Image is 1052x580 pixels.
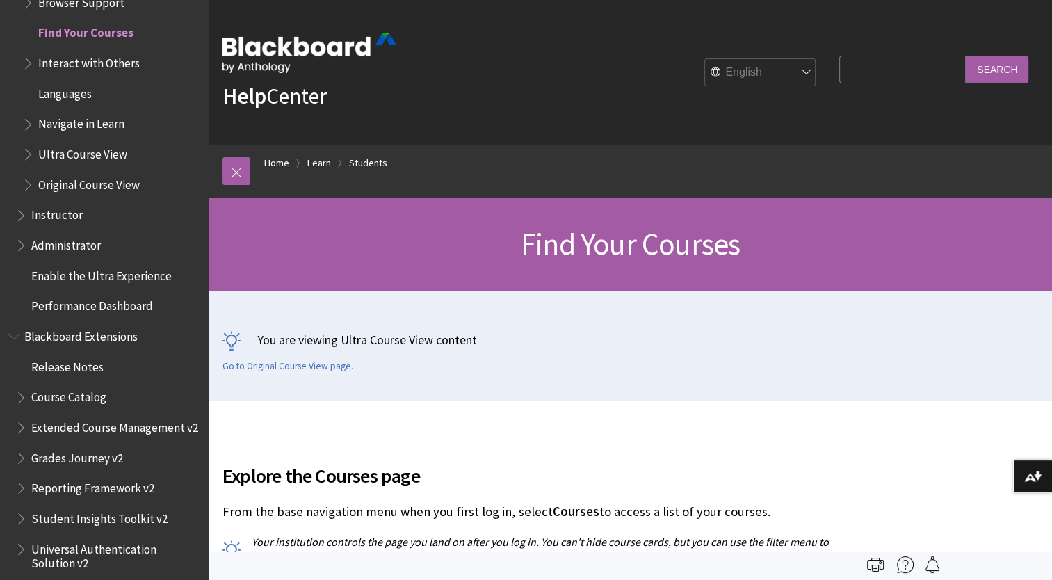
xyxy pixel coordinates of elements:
p: Your institution controls the page you land on after you log in. You can't hide course cards, but... [222,534,832,565]
span: Reporting Framework v2 [31,476,154,495]
p: From the base navigation menu when you first log in, select to access a list of your courses. [222,503,832,521]
span: Instructor [31,204,83,223]
span: Release Notes [31,355,104,374]
span: Universal Authentication Solution v2 [31,538,199,570]
span: Explore the Courses page [222,461,832,490]
a: Students [349,154,387,172]
span: Grades Journey v2 [31,446,123,465]
span: Original Course View [38,173,140,192]
span: Performance Dashboard [31,295,153,314]
input: Search [966,56,1028,83]
span: Course Catalog [31,386,106,405]
img: More help [897,556,914,573]
span: Extended Course Management v2 [31,416,198,435]
img: Follow this page [924,556,941,573]
span: Navigate in Learn [38,113,124,131]
span: Ultra Course View [38,143,127,161]
span: Student Insights Toolkit v2 [31,507,168,526]
span: Find Your Courses [38,22,133,40]
span: Blackboard Extensions [24,325,138,344]
p: You are viewing Ultra Course View content [222,331,1038,348]
a: Learn [307,154,331,172]
span: Languages [38,82,92,101]
select: Site Language Selector [705,59,816,87]
span: Enable the Ultra Experience [31,264,172,283]
span: Administrator [31,234,101,252]
nav: Book outline for Blackboard Extensions [8,325,200,570]
img: Blackboard by Anthology [222,33,396,73]
span: Find Your Courses [521,225,740,263]
img: Print [867,556,884,573]
strong: Help [222,82,266,110]
span: Courses [553,504,599,519]
span: Interact with Others [38,51,140,70]
a: HelpCenter [222,82,327,110]
a: Go to Original Course View page. [222,360,353,373]
a: Home [264,154,289,172]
